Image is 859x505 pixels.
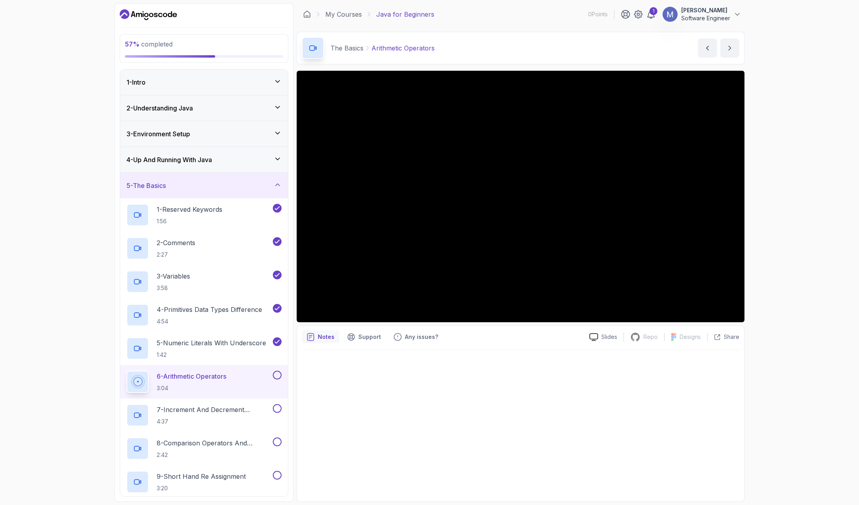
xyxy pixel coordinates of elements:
button: 3-Environment Setup [120,121,288,147]
img: user profile image [663,7,678,22]
span: completed [125,40,173,48]
p: Software Engineer [681,14,730,22]
button: 8-Comparison Operators and Booleans2:42 [126,437,282,460]
p: [PERSON_NAME] [681,6,730,14]
p: Any issues? [405,333,438,341]
button: 1-Intro [120,70,288,95]
p: 7 - Increment And Decrement Operators [157,405,271,414]
p: 0 Points [588,10,608,18]
p: Slides [601,333,617,341]
button: previous content [698,39,717,58]
h3: 2 - Understanding Java [126,103,193,113]
a: My Courses [325,10,362,19]
p: 1:42 [157,351,266,359]
button: 2-Comments2:27 [126,237,282,259]
span: 57 % [125,40,140,48]
p: 1 - Reserved Keywords [157,205,222,214]
p: 9 - Short Hand Re Assignment [157,472,246,481]
button: Share [707,333,739,341]
a: Dashboard [303,10,311,18]
p: 3:20 [157,484,246,492]
button: user profile image[PERSON_NAME]Software Engineer [662,6,741,22]
button: 9-Short Hand Re Assignment3:20 [126,471,282,493]
p: 2:42 [157,451,271,459]
button: Support button [342,331,386,343]
p: Repo [643,333,658,341]
button: 2-Understanding Java [120,95,288,121]
button: 4-Up And Running With Java [120,147,288,172]
p: 2:27 [157,251,195,259]
p: Share [724,333,739,341]
p: 3 - Variables [157,271,190,281]
a: Slides [583,333,624,341]
p: The Basics [330,43,363,53]
p: 1:56 [157,217,222,225]
p: 8 - Comparison Operators and Booleans [157,438,271,448]
button: 4-Primitives Data Types Difference4:54 [126,304,282,326]
p: Arithmetic Operators [371,43,435,53]
div: 1 [649,7,657,15]
h3: 3 - Environment Setup [126,129,190,139]
p: 6 - Arithmetic Operators [157,371,226,381]
button: 5-The Basics [120,173,288,198]
p: 2 - Comments [157,238,195,248]
p: Notes [318,333,334,341]
button: Feedback button [389,331,443,343]
iframe: 6 - Arithmetic Operators [297,71,744,322]
p: 4:54 [157,317,262,325]
a: 1 [646,10,656,19]
button: 1-Reserved Keywords1:56 [126,204,282,226]
a: Dashboard [120,8,177,21]
p: Designs [680,333,701,341]
p: Support [358,333,381,341]
p: 4 - Primitives Data Types Difference [157,305,262,314]
button: next content [720,39,739,58]
p: 4:37 [157,418,271,426]
button: 3-Variables3:58 [126,271,282,293]
button: 5-Numeric Literals With Underscore1:42 [126,337,282,360]
button: 6-Arithmetic Operators3:04 [126,371,282,393]
button: notes button [302,331,339,343]
p: 3:04 [157,384,226,392]
h3: 5 - The Basics [126,181,166,190]
p: Java for Beginners [376,10,434,19]
p: 5 - Numeric Literals With Underscore [157,338,266,348]
h3: 1 - Intro [126,77,146,87]
p: 3:58 [157,284,190,292]
h3: 4 - Up And Running With Java [126,155,212,164]
button: 7-Increment And Decrement Operators4:37 [126,404,282,426]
